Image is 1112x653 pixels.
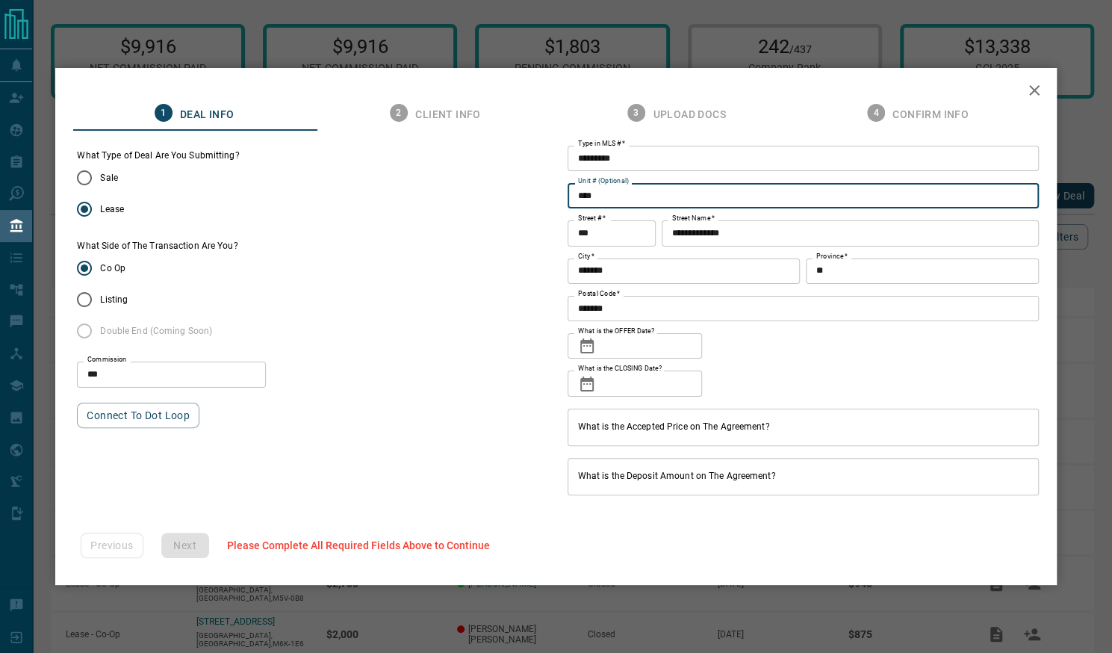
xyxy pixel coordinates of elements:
[180,108,234,122] span: Deal Info
[578,252,594,261] label: City
[578,364,662,374] label: What is the CLOSING Date?
[77,149,239,162] legend: What Type of Deal Are You Submitting?
[578,214,606,223] label: Street #
[100,261,125,275] span: Co Op
[578,326,654,336] label: What is the OFFER Date?
[100,293,128,306] span: Listing
[227,539,490,551] span: Please Complete All Required Fields Above to Continue
[161,108,166,118] text: 1
[100,202,124,216] span: Lease
[77,403,199,428] button: Connect to Dot Loop
[578,289,620,299] label: Postal Code
[100,324,212,338] span: Double End (Coming Soon)
[77,240,237,253] label: What Side of The Transaction Are You?
[578,176,629,186] label: Unit # (Optional)
[87,355,127,365] label: Commission
[816,252,847,261] label: Province
[100,171,117,185] span: Sale
[672,214,715,223] label: Street Name
[578,139,625,149] label: Type in MLS #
